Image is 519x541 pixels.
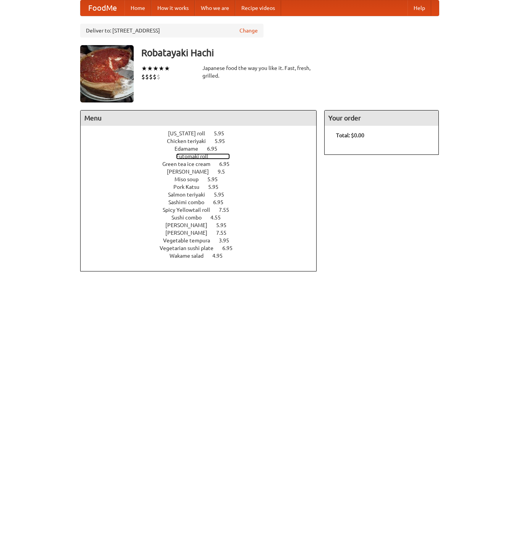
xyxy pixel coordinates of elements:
li: $ [153,73,157,81]
span: Sashimi combo [168,199,212,205]
span: Futomaki roll [176,153,216,159]
span: 5.95 [216,222,234,228]
span: 7.55 [219,207,237,213]
span: Green tea ice cream [162,161,218,167]
a: Wakame salad 4.95 [170,253,237,259]
a: Chicken teriyaki 5.95 [167,138,239,144]
li: $ [157,73,160,81]
a: Who we are [195,0,235,16]
span: 6.95 [219,161,237,167]
a: Edamame 6.95 [175,146,231,152]
li: $ [145,73,149,81]
span: 5.95 [207,176,225,182]
img: angular.jpg [80,45,134,102]
a: Green tea ice cream 6.95 [162,161,244,167]
span: [PERSON_NAME] [167,169,217,175]
span: 4.55 [210,214,228,221]
span: 3.95 [219,237,237,244]
a: Recipe videos [235,0,281,16]
a: Home [124,0,151,16]
li: ★ [153,64,158,73]
a: Help [407,0,431,16]
a: [PERSON_NAME] 7.55 [165,230,241,236]
span: Vegetarian sushi plate [160,245,221,251]
h4: Menu [81,110,317,126]
span: 9.5 [218,169,233,175]
a: How it works [151,0,195,16]
span: 5.95 [215,138,233,144]
span: Vegetable tempura [163,237,218,244]
div: Deliver to: [STREET_ADDRESS] [80,24,264,37]
li: ★ [141,64,147,73]
li: $ [149,73,153,81]
span: Sushi combo [171,214,209,221]
li: ★ [164,64,170,73]
a: FoodMe [81,0,124,16]
a: [PERSON_NAME] 5.95 [165,222,241,228]
a: Sashimi combo 6.95 [168,199,238,205]
span: 6.95 [213,199,231,205]
span: Chicken teriyaki [167,138,213,144]
span: 6.95 [207,146,225,152]
span: 7.55 [216,230,234,236]
div: Japanese food the way you like it. Fast, fresh, grilled. [202,64,317,80]
a: Spicy Yellowtail roll 7.55 [163,207,243,213]
h3: Robatayaki Hachi [141,45,439,60]
span: 4.95 [212,253,230,259]
span: Spicy Yellowtail roll [163,207,218,213]
a: [US_STATE] roll 5.95 [168,130,238,136]
span: Wakame salad [170,253,211,259]
span: [PERSON_NAME] [165,230,215,236]
li: $ [141,73,145,81]
li: ★ [158,64,164,73]
a: Miso soup 5.95 [175,176,232,182]
a: Change [239,27,258,34]
a: Sushi combo 4.55 [171,214,235,221]
span: [PERSON_NAME] [165,222,215,228]
a: [PERSON_NAME] 9.5 [167,169,239,175]
span: 5.95 [208,184,226,190]
a: Vegetarian sushi plate 6.95 [160,245,247,251]
a: Pork Katsu 5.95 [173,184,233,190]
span: 5.95 [214,130,232,136]
a: Salmon teriyaki 5.95 [168,192,238,198]
a: Futomaki roll [176,153,230,159]
span: Miso soup [175,176,206,182]
span: [US_STATE] roll [168,130,213,136]
span: 6.95 [222,245,240,251]
h4: Your order [325,110,438,126]
span: Edamame [175,146,206,152]
li: ★ [147,64,153,73]
span: Salmon teriyaki [168,192,213,198]
span: Pork Katsu [173,184,207,190]
span: 5.95 [214,192,232,198]
a: Vegetable tempura 3.95 [163,237,243,244]
b: Total: $0.00 [336,132,364,138]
